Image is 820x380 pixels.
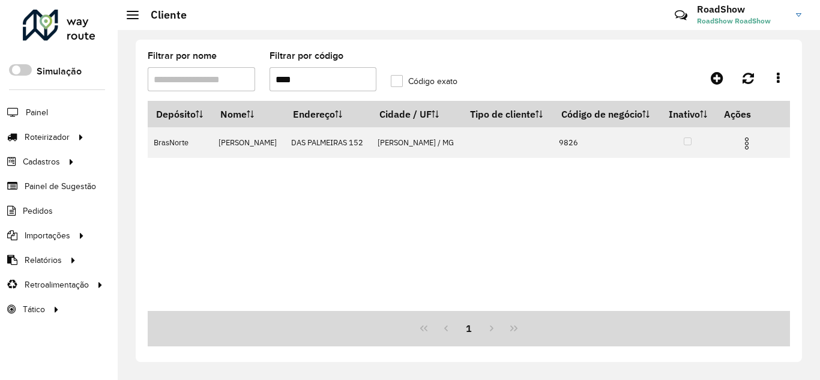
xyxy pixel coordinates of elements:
[148,101,213,127] th: Depósito
[213,101,285,127] th: Nome
[270,49,343,63] label: Filtrar por código
[668,2,694,28] a: Contato Rápido
[553,101,660,127] th: Código de negócio
[23,303,45,316] span: Tático
[285,101,371,127] th: Endereço
[697,4,787,15] h3: RoadShow
[148,127,213,158] td: BrasNorte
[25,279,89,291] span: Retroalimentação
[371,101,462,127] th: Cidade / UF
[25,229,70,242] span: Importações
[148,49,217,63] label: Filtrar por nome
[457,317,480,340] button: 1
[553,127,660,158] td: 9826
[25,131,70,143] span: Roteirizador
[462,101,553,127] th: Tipo de cliente
[697,16,787,26] span: RoadShow RoadShow
[25,254,62,267] span: Relatórios
[23,155,60,168] span: Cadastros
[371,127,462,158] td: [PERSON_NAME] / MG
[716,101,788,127] th: Ações
[660,101,716,127] th: Inativo
[25,180,96,193] span: Painel de Sugestão
[285,127,371,158] td: DAS PALMEIRAS 152
[213,127,285,158] td: [PERSON_NAME]
[391,75,457,88] label: Código exato
[26,106,48,119] span: Painel
[23,205,53,217] span: Pedidos
[139,8,187,22] h2: Cliente
[37,64,82,79] label: Simulação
